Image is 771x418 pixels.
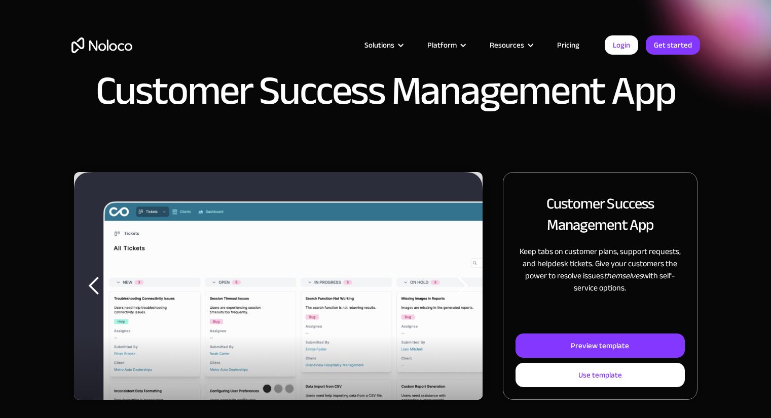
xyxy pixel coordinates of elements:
[646,35,700,55] a: Get started
[364,38,394,52] div: Solutions
[71,37,132,53] a: home
[285,385,293,393] div: Show slide 3 of 3
[604,268,643,283] em: themselves
[74,172,115,400] div: previous slide
[571,339,629,352] div: Preview template
[477,38,544,52] div: Resources
[516,193,684,235] h2: Customer Success Management App
[516,333,684,358] a: Preview template
[516,245,684,294] p: Keep tabs on customer plans, support requests, and helpdesk tickets. Give your customers the powe...
[96,71,676,111] h1: Customer Success Management App
[263,385,271,393] div: Show slide 1 of 3
[74,172,483,400] div: carousel
[605,35,638,55] a: Login
[516,304,684,316] p: ‍
[427,38,457,52] div: Platform
[415,38,477,52] div: Platform
[352,38,415,52] div: Solutions
[578,368,622,382] div: Use template
[490,38,524,52] div: Resources
[516,363,684,387] a: Use template
[274,385,282,393] div: Show slide 2 of 3
[442,172,483,400] div: next slide
[74,172,483,400] div: 1 of 3
[544,38,592,52] a: Pricing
